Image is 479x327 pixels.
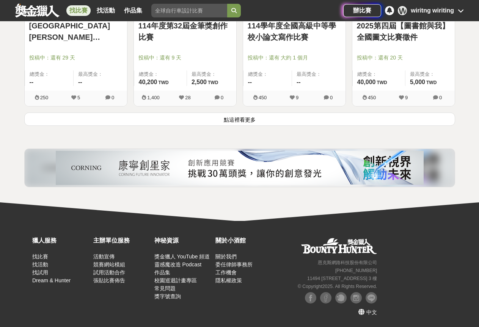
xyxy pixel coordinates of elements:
button: 點這裡看更多 [24,113,455,126]
span: TWD [158,80,168,85]
span: 9 [405,95,408,100]
span: TWD [208,80,218,85]
span: 9 [296,95,298,100]
div: 關於小酒館 [215,236,273,245]
a: 114年度第32屆金筆獎創作比賽 [138,20,232,43]
a: 靈感魔改造 Podcast [154,261,201,268]
span: 40,000 [357,79,376,85]
span: 總獎金： [357,70,400,78]
div: 獵人服務 [32,236,90,245]
img: Plurk [335,292,347,304]
span: -- [297,79,301,85]
a: 張貼比賽佈告 [93,277,125,283]
span: -- [30,79,34,85]
span: 投稿中：還有 29 天 [29,54,122,62]
a: 工作機會 [215,269,237,275]
a: 獎金獵人 YouTube 頻道 [154,253,210,260]
small: 11494 [STREET_ADDRESS] 3 樓 [307,276,377,281]
input: 全球自行車設計比賽 [151,4,227,17]
span: 投稿中：還有 9 天 [138,54,232,62]
span: 最高獎金： [192,70,232,78]
span: 0 [330,95,333,100]
img: Facebook [305,292,316,304]
span: -- [248,79,252,85]
a: 獎字號查詢 [154,293,181,299]
span: 總獎金： [30,70,69,78]
span: 投稿中：還有 20 天 [357,54,450,62]
a: 常見問題 [154,285,176,291]
span: 總獎金： [248,70,287,78]
a: 找試用 [32,269,48,275]
span: 總獎金： [139,70,182,78]
span: 投稿中：還有 大約 1 個月 [248,54,341,62]
span: 250 [40,95,49,100]
img: Facebook [320,292,331,304]
a: 找活動 [94,5,118,16]
a: 關於我們 [215,253,237,260]
a: 校園巡迴計畫專區 [154,277,197,283]
small: [PHONE_NUMBER] [335,268,377,273]
span: 1,400 [147,95,160,100]
span: 5,000 [410,79,425,85]
img: 26832ba5-e3c6-4c80-9a06-d1bc5d39966c.png [56,151,424,185]
a: 找活動 [32,261,48,268]
span: TWD [377,80,387,85]
a: 競賽網站模組 [93,261,125,268]
div: W [398,6,407,15]
small: 恩克斯網路科技股份有限公司 [318,260,377,265]
span: 0 [112,95,114,100]
a: 作品集 [154,269,170,275]
span: 450 [259,95,267,100]
a: 2025第四屆【圖書館與我】全國圖文比賽徵件 [357,20,450,43]
span: 5 [77,95,80,100]
a: 114學年度全國高級中等學校小論文寫作比賽 [248,20,341,43]
img: Instagram [350,292,362,304]
a: 委任律師事務所 [215,261,253,268]
a: 作品集 [121,5,145,16]
span: 40,200 [139,79,157,85]
span: 2,500 [192,79,207,85]
img: LINE [366,292,377,304]
a: 活動宣傳 [93,253,115,260]
span: -- [78,79,82,85]
a: 試用活動合作 [93,269,125,275]
div: 神秘資源 [154,236,212,245]
span: 0 [221,95,223,100]
div: 主辦單位服務 [93,236,151,245]
span: 最高獎金： [410,70,450,78]
a: 找比賽 [32,253,48,260]
a: [GEOGRAPHIC_DATA][PERSON_NAME][GEOGRAPHIC_DATA]公所114年度第11屆鎮長盃閱讀心得寫作比賽徵件 [29,20,122,43]
small: © Copyright 2025 . All Rights Reserved. [298,284,377,289]
a: Dream & Hunter [32,277,71,283]
a: 找比賽 [66,5,91,16]
span: 0 [439,95,442,100]
span: TWD [426,80,437,85]
span: 450 [368,95,376,100]
span: 最高獎金： [297,70,341,78]
div: wiritng wiriting [411,6,454,15]
span: 最高獎金： [78,70,122,78]
a: 隱私權政策 [215,277,242,283]
span: 28 [185,95,190,100]
a: 辦比賽 [343,4,381,17]
span: 中文 [366,309,377,315]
